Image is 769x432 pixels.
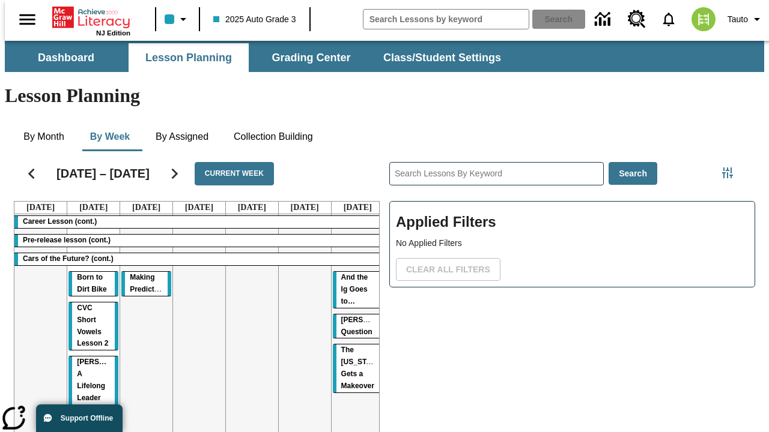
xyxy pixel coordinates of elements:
[716,161,740,185] button: Filters Side menu
[10,2,45,37] button: Open side menu
[68,272,118,296] div: Born to Dirt Bike
[52,4,130,37] div: Home
[396,208,749,237] h2: Applied Filters
[77,273,106,293] span: Born to Dirt Bike
[121,272,171,296] div: Making Predictions
[363,10,529,29] input: search field
[6,43,126,72] button: Dashboard
[621,3,653,35] a: Resource Center, Will open in new tab
[24,202,57,214] a: September 15, 2025
[129,43,249,72] button: Lesson Planning
[333,314,383,338] div: Joplin's Question
[52,5,130,29] a: Home
[389,201,755,287] div: Applied Filters
[146,122,218,151] button: By Assigned
[588,3,621,36] a: Data Center
[691,7,716,31] img: avatar image
[236,202,269,214] a: September 19, 2025
[23,217,97,226] span: Career Lesson (cont.)
[374,43,511,72] button: Class/Student Settings
[14,253,384,265] div: Cars of the Future? (cont.)
[653,4,684,35] a: Notifications
[5,43,512,72] div: SubNavbar
[390,163,603,185] input: Search Lessons By Keyword
[288,202,321,214] a: September 20, 2025
[195,162,274,185] button: Current Week
[77,358,140,402] span: Dianne Feinstein: A Lifelong Leader
[23,236,111,244] span: Pre-release lesson (cont.)
[14,235,384,247] div: Pre-release lesson (cont.)
[68,302,118,350] div: CVC Short Vowels Lesson 2
[80,122,140,151] button: By Week
[68,356,118,404] div: Dianne Feinstein: A Lifelong Leader
[130,273,169,293] span: Making Predictions
[5,85,764,107] h1: Lesson Planning
[341,346,383,390] span: The Missouri Gets a Makeover
[396,237,749,250] p: No Applied Filters
[723,8,769,30] button: Profile/Settings
[213,13,296,26] span: 2025 Auto Grade 3
[96,29,130,37] span: NJ Edition
[56,166,150,181] h2: [DATE] – [DATE]
[23,254,114,263] span: Cars of the Future? (cont.)
[341,202,374,214] a: September 21, 2025
[224,122,323,151] button: Collection Building
[341,316,402,336] span: Joplin's Question
[5,41,764,72] div: SubNavbar
[251,43,371,72] button: Grading Center
[159,158,190,189] button: Next
[183,202,216,214] a: September 18, 2025
[16,158,47,189] button: Previous
[130,202,163,214] a: September 17, 2025
[77,202,110,214] a: September 16, 2025
[341,273,368,305] span: And the Ig Goes to…
[77,304,108,348] span: CVC Short Vowels Lesson 2
[333,344,383,392] div: The Missouri Gets a Makeover
[609,162,657,185] button: Search
[61,414,113,422] span: Support Offline
[160,8,195,30] button: Class color is light blue. Change class color
[36,404,123,432] button: Support Offline
[684,4,723,35] button: Select a new avatar
[14,216,384,228] div: Career Lesson (cont.)
[14,122,74,151] button: By Month
[728,13,748,26] span: Tauto
[333,272,383,308] div: And the Ig Goes to…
